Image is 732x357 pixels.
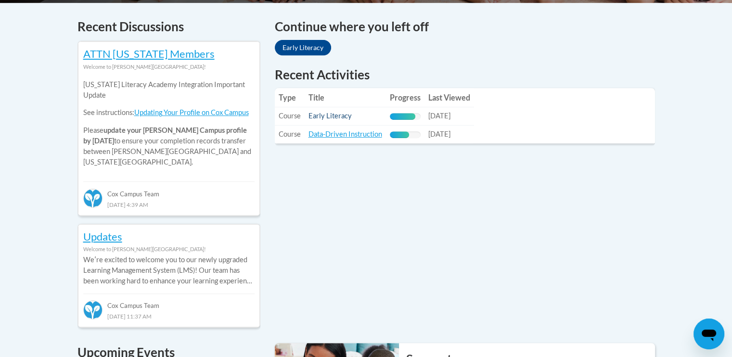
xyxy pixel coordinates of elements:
[83,311,255,321] div: [DATE] 11:37 AM
[279,112,301,120] span: Course
[83,126,247,145] b: update your [PERSON_NAME] Campus profile by [DATE]
[83,255,255,286] p: Weʹre excited to welcome you to our newly upgraded Learning Management System (LMS)! Our team has...
[83,293,255,311] div: Cox Campus Team
[83,47,215,60] a: ATTN [US_STATE] Members
[275,66,655,83] h1: Recent Activities
[83,79,255,101] p: [US_STATE] Literacy Academy Integration Important Update
[386,88,424,107] th: Progress
[693,319,724,349] iframe: Button to launch messaging window
[83,107,255,118] p: See instructions:
[83,62,255,72] div: Welcome to [PERSON_NAME][GEOGRAPHIC_DATA]!
[390,113,415,120] div: Progress, %
[83,230,122,243] a: Updates
[390,131,410,138] div: Progress, %
[83,244,255,255] div: Welcome to [PERSON_NAME][GEOGRAPHIC_DATA]!
[134,108,249,116] a: Updating Your Profile on Cox Campus
[279,130,301,138] span: Course
[77,17,260,36] h4: Recent Discussions
[424,88,474,107] th: Last Viewed
[83,189,103,208] img: Cox Campus Team
[275,88,305,107] th: Type
[428,112,450,120] span: [DATE]
[308,130,382,138] a: Data-Driven Instruction
[428,130,450,138] span: [DATE]
[83,300,103,319] img: Cox Campus Team
[83,199,255,210] div: [DATE] 4:39 AM
[308,112,352,120] a: Early Literacy
[305,88,386,107] th: Title
[83,72,255,175] div: Please to ensure your completion records transfer between [PERSON_NAME][GEOGRAPHIC_DATA] and [US_...
[275,40,331,55] a: Early Literacy
[275,17,655,36] h4: Continue where you left off
[83,181,255,199] div: Cox Campus Team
